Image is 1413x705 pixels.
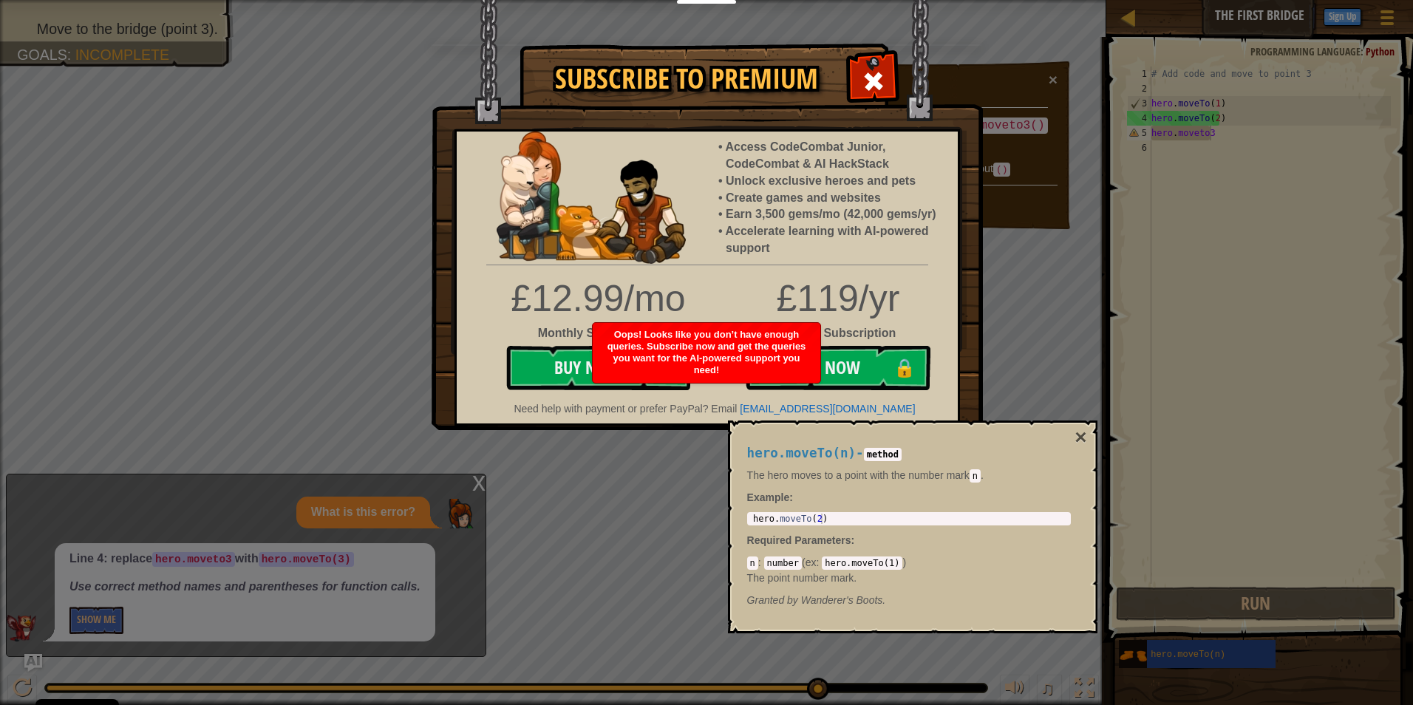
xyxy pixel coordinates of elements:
p: The hero moves to a point with the number mark . [747,468,1071,483]
img: anya-and-nando-pet.webp [497,132,686,264]
button: × [1075,427,1086,448]
li: Unlock exclusive heroes and pets [726,173,943,190]
p: The point number mark. [747,571,1071,585]
div: £119/yr [446,273,969,325]
span: Oops! Looks like you don’t have enough queries. Subscribe now and get the queries you want for th... [607,329,806,375]
div: ( ) [747,555,1071,585]
li: Accelerate learning with AI-powered support [726,223,943,257]
div: Annual Subscription [446,325,969,342]
strong: : [747,491,793,503]
code: n [747,556,758,570]
code: method [864,448,902,461]
span: Granted by [747,594,801,606]
span: : [758,556,764,568]
span: : [851,534,854,546]
h4: - [747,446,1071,460]
span: Example [747,491,790,503]
span: hero.moveTo(n) [747,446,857,460]
span: Required Parameters [747,534,851,546]
span: : [816,556,822,568]
li: Create games and websites [726,190,943,207]
em: Wanderer's Boots. [747,594,886,606]
li: Access CodeCombat Junior, CodeCombat & AI HackStack [726,139,943,173]
a: [EMAIL_ADDRESS][DOMAIN_NAME] [740,403,915,415]
code: n [970,469,981,483]
h1: Subscribe to Premium [535,64,838,95]
button: Buy Now🔒 [506,346,691,390]
div: Monthly Subscription [500,325,696,342]
button: Buy Now🔒 [746,346,930,390]
li: Earn 3,500 gems/mo (42,000 gems/yr) [726,206,943,223]
code: number [764,556,802,570]
div: £12.99/mo [500,273,696,325]
code: hero.moveTo(1) [822,556,902,570]
span: ex [806,556,817,568]
span: Need help with payment or prefer PayPal? Email [514,403,737,415]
